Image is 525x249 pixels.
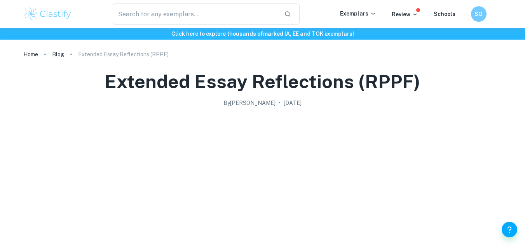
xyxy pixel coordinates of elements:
h6: Click here to explore thousands of marked IA, EE and TOK exemplars ! [2,30,523,38]
img: Clastify logo [23,6,73,22]
button: SO [471,6,487,22]
p: Review [392,10,418,19]
button: Help and Feedback [502,222,517,237]
h2: By [PERSON_NAME] [223,99,276,107]
a: Home [23,49,38,60]
p: • [279,99,281,107]
input: Search for any exemplars... [113,3,278,25]
h6: SO [474,10,483,18]
h2: [DATE] [284,99,302,107]
a: Schools [434,11,455,17]
p: Exemplars [340,9,376,18]
h1: Extended Essay Reflections (RPPF) [105,69,420,94]
p: Extended Essay Reflections (RPPF) [78,50,169,59]
a: Blog [52,49,64,60]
